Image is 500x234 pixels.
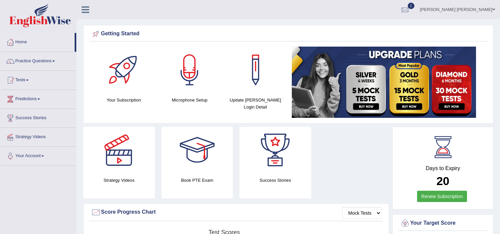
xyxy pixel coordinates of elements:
a: Home [0,33,75,50]
b: 20 [436,174,449,187]
h4: Update [PERSON_NAME] Login Detail [226,97,285,111]
h4: Microphone Setup [160,97,220,104]
a: Strategy Videos [0,128,76,144]
a: Predictions [0,90,76,107]
a: Practice Questions [0,52,76,69]
h4: Success Stories [240,177,311,184]
a: Tests [0,71,76,88]
span: 1 [408,3,414,9]
h4: Book PTE Exam [162,177,233,184]
h4: Strategy Videos [83,177,155,184]
a: Renew Subscription [417,191,467,202]
a: Success Stories [0,109,76,125]
h4: Your Subscription [94,97,154,104]
img: small5.jpg [292,47,476,118]
h4: Days to Expiry [400,165,486,171]
div: Getting Started [91,29,486,39]
a: Your Account [0,147,76,163]
div: Your Target Score [400,218,486,228]
div: Score Progress Chart [91,207,381,217]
